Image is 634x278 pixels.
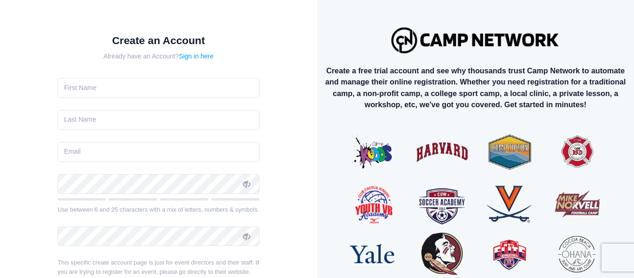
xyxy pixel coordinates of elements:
[58,258,259,276] p: This specific create account page is just for event directors and their staff. If you are trying ...
[58,78,259,98] input: First Name
[58,110,259,130] input: Last Name
[58,142,259,162] input: Email
[387,23,564,58] img: Logo
[324,65,627,110] p: Create a free trial account and see why thousands trust Camp Network to automate and manage their...
[58,34,259,47] h1: Create an Account
[58,52,259,61] div: Already have an Account?
[58,205,259,214] div: Use between 6 and 25 characters with a mix of letters, numbers & symbols.
[179,52,213,60] a: Sign in here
